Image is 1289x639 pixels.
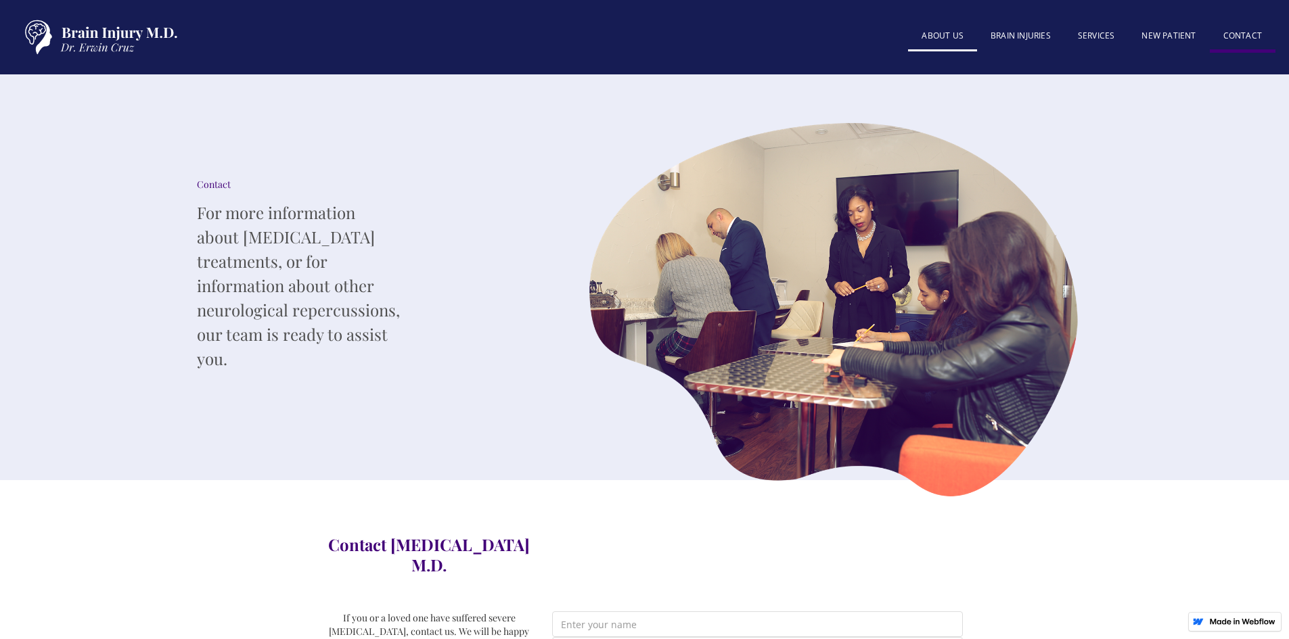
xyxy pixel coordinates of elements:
[977,22,1064,49] a: BRAIN INJURIES
[327,534,532,575] h3: Contact [MEDICAL_DATA] M.D.
[1209,618,1275,625] img: Made in Webflow
[908,22,977,51] a: About US
[552,611,963,637] input: Enter your name
[1128,22,1209,49] a: New patient
[1064,22,1129,49] a: SERVICES
[14,14,183,61] a: home
[197,178,400,191] div: Contact
[197,200,400,371] p: For more information about [MEDICAL_DATA] treatments, or for information about other neurological...
[1210,22,1275,53] a: Contact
